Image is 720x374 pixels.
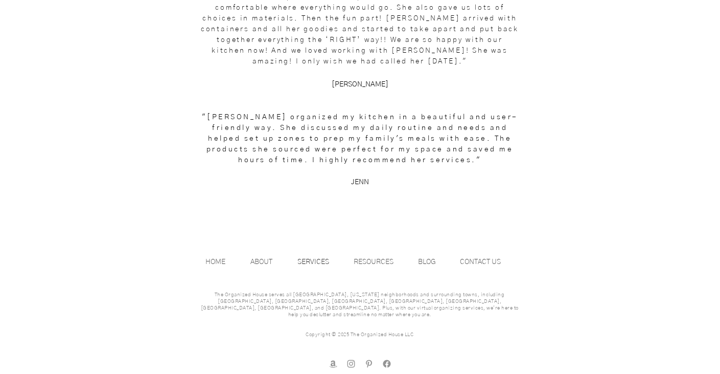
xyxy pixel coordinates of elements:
[455,254,506,270] p: CONTACT US
[200,254,245,270] a: HOME
[328,359,338,369] img: amazon store front
[349,254,399,270] p: RESOURCES
[200,254,520,270] nav: Site
[455,254,520,270] a: CONTACT US
[200,254,230,270] p: HOME
[202,114,518,164] span: "[PERSON_NAME] organized my kitchen in a beautiful and user-friendly way. She discussed my daily ...
[382,359,392,369] img: facebook
[413,254,441,270] p: BLOG
[328,359,392,369] ul: Social Bar
[201,292,519,317] span: The Organized House serves all [GEOGRAPHIC_DATA], [US_STATE] neighborhoods and surrounding towns,...
[351,179,369,186] span: JENN
[332,81,388,88] span: [PERSON_NAME]
[245,254,292,270] a: ABOUT
[349,254,413,270] a: RESOURCES
[292,254,334,270] p: SERVICES
[245,254,277,270] p: ABOUT
[292,254,349,270] a: SERVICES
[306,332,413,337] span: Copyright © 2025 The Organized House LLC
[364,359,374,369] img: Pinterest
[346,359,356,369] img: Instagram
[413,254,455,270] a: BLOG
